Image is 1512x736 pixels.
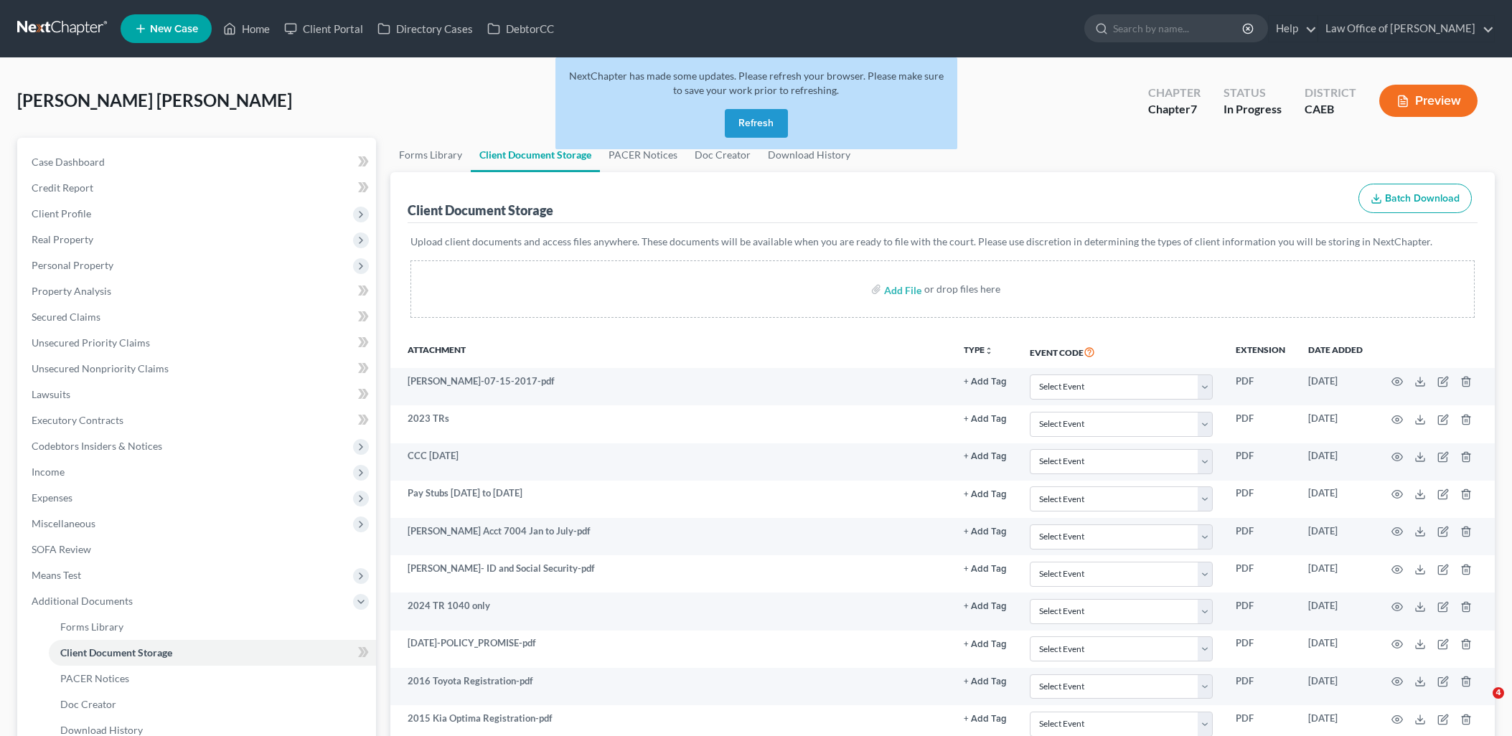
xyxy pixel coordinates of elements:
button: + Add Tag [964,377,1007,387]
a: Client Document Storage [49,640,376,666]
td: PDF [1224,555,1297,593]
a: Forms Library [390,138,471,172]
td: PDF [1224,631,1297,668]
button: + Add Tag [964,490,1007,499]
button: + Add Tag [964,602,1007,611]
button: Preview [1379,85,1478,117]
td: PDF [1224,668,1297,705]
a: Executory Contracts [20,407,376,433]
td: CCC [DATE] [390,443,952,481]
a: Credit Report [20,175,376,201]
td: PDF [1224,368,1297,405]
td: [DATE] [1297,518,1374,555]
th: Extension [1224,335,1297,368]
td: [DATE] [1297,631,1374,668]
a: + Add Tag [964,636,1007,650]
th: Attachment [390,335,952,368]
span: Personal Property [32,259,113,271]
a: + Add Tag [964,449,1007,463]
td: [DATE] [1297,668,1374,705]
span: Property Analysis [32,285,111,297]
button: + Add Tag [964,640,1007,649]
td: [DATE] [1297,443,1374,481]
a: Client Portal [277,16,370,42]
button: TYPEunfold_more [964,346,993,355]
th: Event Code [1018,335,1224,368]
a: + Add Tag [964,562,1007,575]
button: + Add Tag [964,452,1007,461]
span: NextChapter has made some updates. Please refresh your browser. Please make sure to save your wor... [569,70,944,96]
span: [PERSON_NAME] [PERSON_NAME] [17,90,292,110]
span: Miscellaneous [32,517,95,529]
td: PDF [1224,518,1297,555]
span: Download History [60,724,143,736]
span: Unsecured Nonpriority Claims [32,362,169,374]
a: Secured Claims [20,304,376,330]
button: + Add Tag [964,677,1007,687]
a: Directory Cases [370,16,480,42]
td: PDF [1224,443,1297,481]
a: + Add Tag [964,712,1007,725]
a: Client Document Storage [471,138,600,172]
div: CAEB [1305,101,1356,118]
span: Executory Contracts [32,414,123,426]
a: Unsecured Priority Claims [20,330,376,356]
span: Additional Documents [32,595,133,607]
span: Forms Library [60,621,123,633]
span: 4 [1493,687,1504,699]
th: Date added [1297,335,1374,368]
input: Search by name... [1113,15,1244,42]
td: PDF [1224,405,1297,443]
td: [DATE] [1297,481,1374,518]
td: PDF [1224,593,1297,630]
button: Batch Download [1358,184,1472,214]
button: Refresh [725,109,788,138]
a: + Add Tag [964,524,1007,538]
i: unfold_more [985,346,993,355]
iframe: Intercom live chat [1463,687,1498,722]
a: + Add Tag [964,599,1007,613]
a: Property Analysis [20,278,376,304]
a: Law Office of [PERSON_NAME] [1318,16,1494,42]
span: Income [32,466,65,478]
a: Help [1269,16,1317,42]
div: Client Document Storage [408,202,553,219]
div: or drop files here [924,282,1000,296]
td: PDF [1224,481,1297,518]
td: [PERSON_NAME]-07-15-2017-pdf [390,368,952,405]
span: PACER Notices [60,672,129,684]
td: 2024 TR 1040 only [390,593,952,630]
a: Doc Creator [49,692,376,717]
a: Case Dashboard [20,149,376,175]
span: Lawsuits [32,388,70,400]
a: Forms Library [49,614,376,640]
div: In Progress [1224,101,1282,118]
span: Case Dashboard [32,156,105,168]
a: PACER Notices [49,666,376,692]
a: + Add Tag [964,674,1007,688]
td: [DATE] [1297,405,1374,443]
td: [DATE] [1297,368,1374,405]
button: + Add Tag [964,714,1007,724]
td: 2016 Toyota Registration-pdf [390,668,952,705]
a: + Add Tag [964,412,1007,425]
td: 2023 TRs [390,405,952,443]
a: Home [216,16,277,42]
a: Lawsuits [20,382,376,407]
button: + Add Tag [964,415,1007,424]
span: Secured Claims [32,311,100,323]
a: Unsecured Nonpriority Claims [20,356,376,382]
span: Client Document Storage [60,646,172,659]
td: [DATE] [1297,593,1374,630]
span: Credit Report [32,181,93,194]
td: [PERSON_NAME]- ID and Social Security-pdf [390,555,952,593]
a: SOFA Review [20,537,376,562]
span: Client Profile [32,207,91,220]
span: Batch Download [1385,192,1460,204]
div: Chapter [1148,101,1201,118]
div: Status [1224,85,1282,101]
span: Codebtors Insiders & Notices [32,440,162,452]
button: + Add Tag [964,527,1007,537]
span: SOFA Review [32,543,91,555]
span: Doc Creator [60,698,116,710]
